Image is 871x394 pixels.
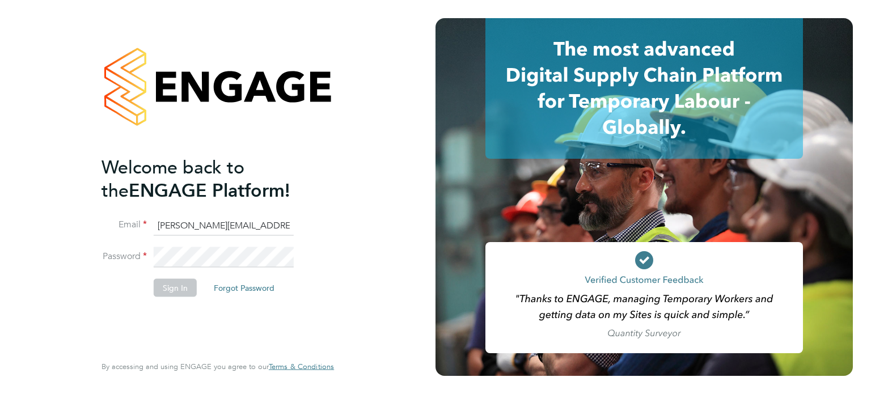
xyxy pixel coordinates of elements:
[269,362,334,371] a: Terms & Conditions
[154,215,294,236] input: Enter your work email...
[102,219,147,231] label: Email
[102,362,334,371] span: By accessing and using ENGAGE you agree to our
[102,155,323,202] h2: ENGAGE Platform!
[154,278,197,296] button: Sign In
[205,278,284,296] button: Forgot Password
[102,251,147,262] label: Password
[102,156,244,201] span: Welcome back to the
